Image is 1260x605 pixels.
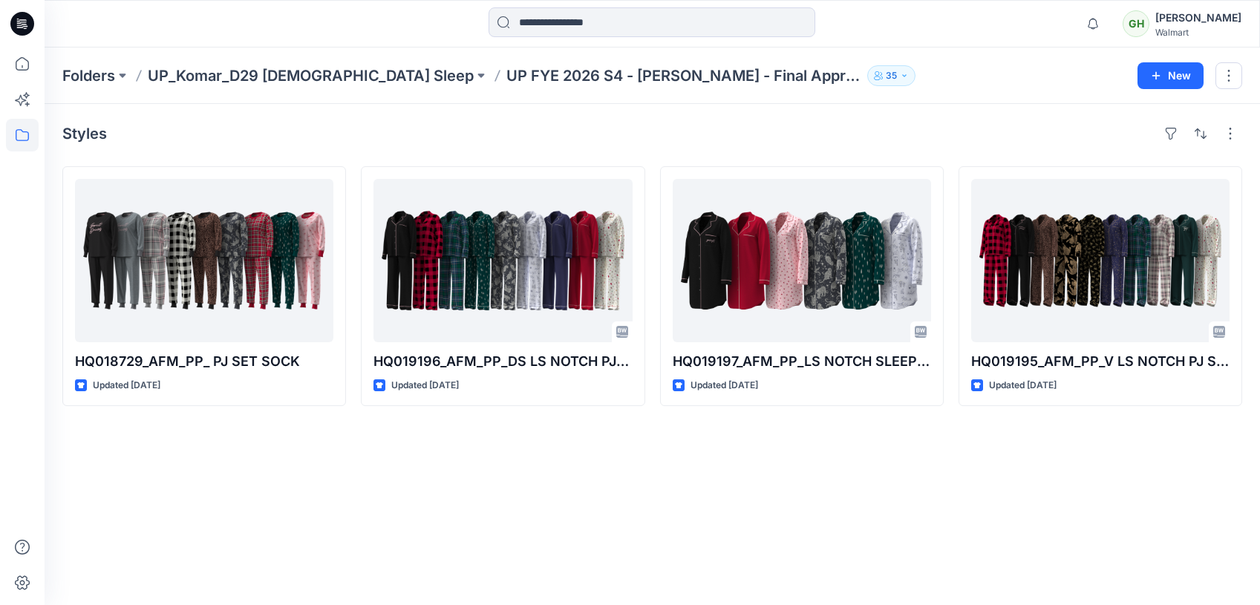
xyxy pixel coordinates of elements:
div: GH [1123,10,1149,37]
p: HQ019197_AFM_PP_LS NOTCH SLEEPSHIRT [673,351,931,372]
a: HQ018729_AFM_PP_ PJ SET SOCK [75,179,333,342]
p: Updated [DATE] [989,378,1057,393]
div: Walmart [1155,27,1241,38]
p: HQ018729_AFM_PP_ PJ SET SOCK [75,351,333,372]
div: [PERSON_NAME] [1155,9,1241,27]
h4: Styles [62,125,107,143]
p: Updated [DATE] [391,378,459,393]
p: 35 [886,68,897,84]
p: Updated [DATE] [691,378,758,393]
p: Updated [DATE] [93,378,160,393]
a: UP_Komar_D29 [DEMOGRAPHIC_DATA] Sleep [148,65,474,86]
a: HQ019197_AFM_PP_LS NOTCH SLEEPSHIRT [673,179,931,342]
button: New [1137,62,1204,89]
p: HQ019195_AFM_PP_V LS NOTCH PJ SET [971,351,1230,372]
a: HQ019196_AFM_PP_DS LS NOTCH PJ SET [373,179,632,342]
a: HQ019195_AFM_PP_V LS NOTCH PJ SET [971,179,1230,342]
p: UP FYE 2026 S4 - [PERSON_NAME] - Final Approval Board [506,65,861,86]
p: HQ019196_AFM_PP_DS LS NOTCH PJ SET [373,351,632,372]
button: 35 [867,65,915,86]
a: Folders [62,65,115,86]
